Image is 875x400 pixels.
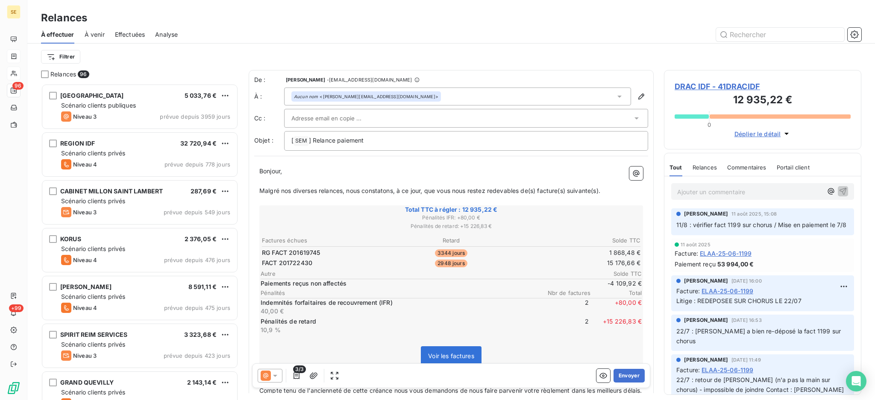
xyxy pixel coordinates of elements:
span: Litige : REDEPOSEE SUR CHORUS LE 22/07 [676,297,802,304]
span: Solde TTC [590,270,642,277]
span: Scénario clients publiques [61,102,136,109]
span: Scénario clients privés [61,341,125,348]
span: Scénario clients privés [61,245,125,252]
td: 1 868,48 € [515,248,641,257]
span: De : [254,76,284,84]
span: [DATE] 11:49 [731,357,761,362]
span: prévue depuis 423 jours [164,352,230,359]
span: 3/3 [293,365,306,373]
span: 3344 jours [435,249,468,257]
span: Facture : [676,365,700,374]
span: 96 [78,70,89,78]
span: Autre [261,270,590,277]
span: prévue depuis 3959 jours [160,113,230,120]
span: Pénalités IFR : + 80,00 € [261,214,642,222]
input: Adresse email en copie ... [291,112,383,125]
span: RG FACT 201619745 [262,248,320,257]
span: SEM [294,136,308,146]
span: Scénario clients privés [61,149,125,157]
span: + 15 226,83 € [590,317,642,334]
p: Indemnités forfaitaires de recouvrement (IFR) [261,298,536,307]
span: À venir [85,30,105,39]
span: Objet : [254,137,273,144]
button: Déplier le détail [732,129,794,139]
span: [GEOGRAPHIC_DATA] [60,92,124,99]
span: Niveau 3 [73,352,97,359]
span: 0 [708,121,711,128]
span: Relances [693,164,717,171]
span: [DATE] 16:00 [731,278,762,283]
span: Bonjour, [259,167,282,175]
input: Rechercher [716,28,844,41]
h3: 12 935,22 € [675,92,851,109]
p: Pénalités de retard [261,317,536,326]
span: Facture : [676,286,700,295]
span: DRAC IDF - 41DRACIDF [675,81,851,92]
span: Compte tenu de l'ancienneté de cette créance nous vous demandons de nous faire parvenir votre règ... [259,387,642,394]
span: 11 août 2025, 15:08 [731,211,777,216]
span: 3 323,68 € [184,331,217,338]
span: [DATE] 16:53 [731,318,762,323]
span: KORUS [60,235,81,242]
span: -4 109,92 € [590,279,642,288]
span: Paiements reçus non affectés [261,279,589,288]
span: Pénalités [261,289,539,296]
h3: Relances [41,10,87,26]
div: <[PERSON_NAME][EMAIL_ADDRESS][DOMAIN_NAME]> [294,93,438,99]
span: [PERSON_NAME] [684,316,728,324]
button: Envoyer [614,369,645,382]
span: Total [590,289,642,296]
span: Pénalités de retard : + 15 226,83 € [261,222,642,230]
th: Retard [388,236,514,245]
a: 96 [7,84,20,97]
span: Portail client [777,164,810,171]
span: 2 143,14 € [187,379,217,386]
span: ELAA-25-06-1199 [702,365,753,374]
span: 2 [537,317,589,334]
span: 22/7 : retour de [PERSON_NAME] (n'a pas la main sur chorus) - impossible de joindre Contact : [PE... [676,376,844,393]
span: + 80,00 € [590,298,642,315]
span: prévue depuis 476 jours [164,257,230,263]
div: Open Intercom Messenger [846,371,866,391]
button: Filtrer [41,50,80,64]
span: Malgré nos diverses relances, nous constatons, à ce jour, que vous nous restez redevables de(s) f... [259,187,600,194]
span: [PERSON_NAME] [684,210,728,218]
span: 5 033,76 € [185,92,217,99]
span: 287,69 € [191,187,217,195]
span: prévue depuis 778 jours [164,161,230,168]
label: Cc : [254,114,284,123]
span: Déplier le détail [734,129,781,138]
span: prévue depuis 549 jours [164,209,230,216]
span: prévue depuis 475 jours [164,304,230,311]
span: 53 994,00 € [717,260,754,269]
span: ELAA-25-06-1199 [702,286,753,295]
span: 11 août 2025 [681,242,711,247]
span: Niveau 4 [73,304,97,311]
span: 2948 jours [435,260,467,267]
span: 22/7 : [PERSON_NAME] a bien re-déposé la fact 1199 sur chorus [676,327,843,345]
span: REGION IDF [60,140,95,147]
img: Logo LeanPay [7,381,21,395]
th: Solde TTC [515,236,641,245]
em: Aucun nom [294,93,318,99]
label: À : [254,92,284,101]
div: SE [7,5,21,19]
span: +99 [9,304,23,312]
span: [PERSON_NAME] [286,77,325,82]
p: 40,00 € [261,307,536,315]
span: - [EMAIL_ADDRESS][DOMAIN_NAME] [327,77,412,82]
span: GRAND QUEVILLY [60,379,114,386]
span: [PERSON_NAME] [684,356,728,364]
span: SPIRIT REIM SERVICES [60,331,127,338]
span: Relances [50,70,76,79]
span: Scénario clients privés [61,388,125,396]
span: 2 376,05 € [185,235,217,242]
span: ] Relance paiement [309,137,364,144]
span: Commentaires [727,164,766,171]
span: À effectuer [41,30,74,39]
span: ELAA-25-06-1199 [700,249,752,258]
span: Voir les factures [428,352,474,359]
span: FACT 201722430 [262,259,312,267]
span: 11/8 : vérifier fact 1199 sur chorus / Mise en paiement le 7/8 [676,221,846,228]
p: 10,9 % [261,326,536,334]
